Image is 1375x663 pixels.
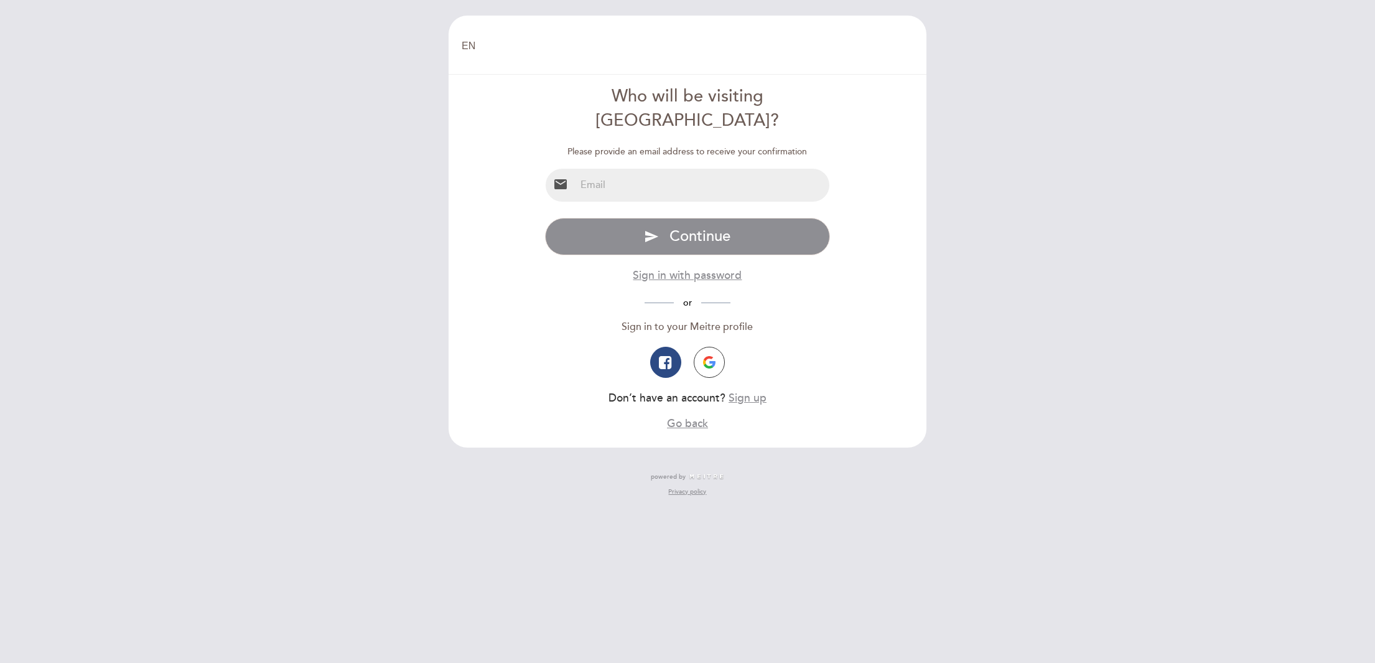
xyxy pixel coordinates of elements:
div: Please provide an email address to receive your confirmation [545,146,831,158]
input: Email [576,169,830,202]
a: Privacy policy [668,487,706,496]
span: powered by [651,473,686,481]
span: or [674,298,701,308]
span: Continue [669,227,730,245]
a: powered by [651,473,724,481]
button: Sign up [729,390,767,406]
div: Who will be visiting [GEOGRAPHIC_DATA]? [545,85,831,133]
button: send Continue [545,218,831,255]
span: Don’t have an account? [608,392,725,405]
i: email [553,177,568,192]
button: Sign in with password [633,268,742,283]
img: icon-google.png [703,356,715,369]
i: send [644,229,659,244]
div: Sign in to your Meitre profile [545,320,831,334]
img: MEITRE [689,474,724,480]
button: Go back [667,416,708,431]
